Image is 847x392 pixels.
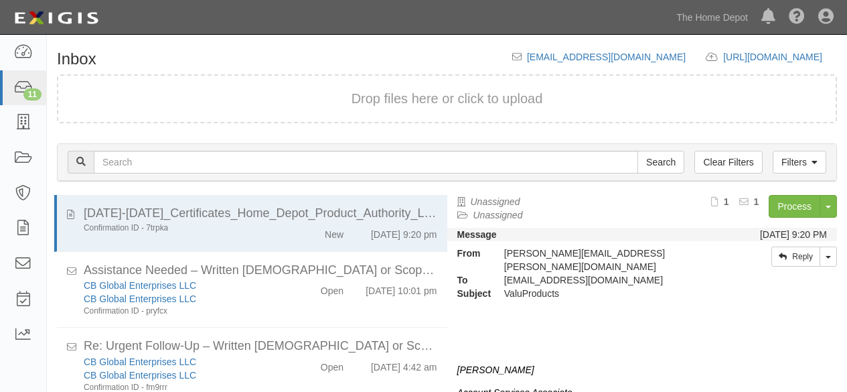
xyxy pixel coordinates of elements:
div: 11 [23,88,42,101]
div: [DATE] 4:42 am [371,355,437,374]
strong: From [447,247,494,260]
input: Search [637,151,684,174]
b: 1 [724,196,729,207]
div: Open [321,355,343,374]
a: [URL][DOMAIN_NAME] [723,52,837,62]
div: Assistance Needed – Written Contract or Scope of Work for COI (Home Depot Onboarding) [84,262,437,279]
strong: Subject [447,287,494,300]
a: CB Global Enterprises LLC [84,293,196,304]
img: logo-5460c22ac91f19d4615b14bd174203de0afe785f0fc80cf4dbbc73dc1793850b.png [10,6,102,30]
div: [DATE] 10:01 pm [366,279,437,298]
a: CB Global Enterprises LLC [84,280,196,291]
div: Confirmation ID - 7trpka [84,222,281,234]
a: CB Global Enterprises LLC [84,356,196,367]
input: Search [94,151,638,174]
div: Confirmation ID - pryfcx [84,306,281,317]
a: Filters [773,151,826,174]
i: Help Center - Complianz [789,9,805,25]
div: New [325,222,343,241]
a: Unassigned [471,196,520,207]
div: inbox@thdmerchandising.complianz.com [494,273,730,287]
strong: To [447,273,494,287]
a: Clear Filters [694,151,762,174]
i: [PERSON_NAME] [457,365,534,375]
div: ValuProducts [494,287,730,300]
a: Process [769,195,820,218]
div: Open [321,279,343,298]
button: Drop files here or click to upload [352,89,543,109]
a: The Home Depot [670,4,755,31]
div: [DATE] 9:20 PM [760,228,827,241]
a: Reply [771,247,820,267]
a: Unassigned [473,210,523,220]
a: CB Global Enterprises LLC [84,370,196,381]
a: [EMAIL_ADDRESS][DOMAIN_NAME] [527,52,686,62]
strong: Message [457,229,497,240]
div: 2025-2026_Certificates_Home_Depot_Product_Authority_LLC-ValuProducts.pdf [84,205,437,222]
div: [PERSON_NAME][EMAIL_ADDRESS][PERSON_NAME][DOMAIN_NAME] [494,247,730,273]
div: Re: Urgent Follow-Up – Written Contract or Scope of Work Needed for COI [84,338,437,355]
div: [DATE] 9:20 pm [371,222,437,241]
b: 1 [754,196,759,207]
h1: Inbox [57,50,96,68]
